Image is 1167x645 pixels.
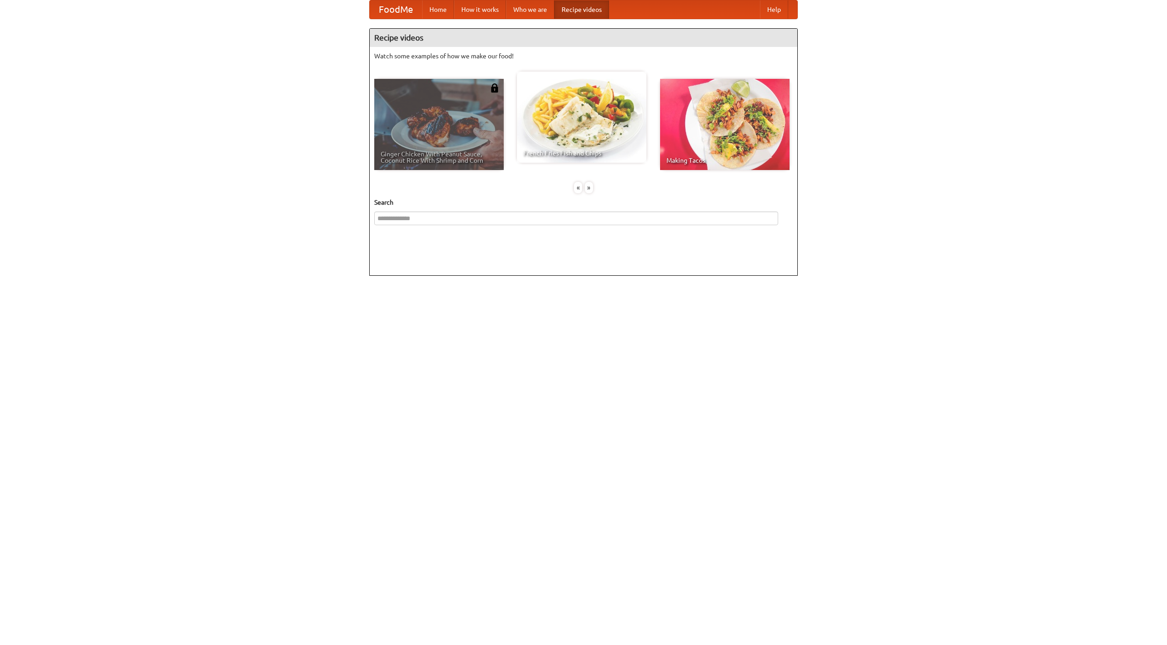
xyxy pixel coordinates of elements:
p: Watch some examples of how we make our food! [374,52,793,61]
a: Making Tacos [660,79,790,170]
a: FoodMe [370,0,422,19]
h4: Recipe videos [370,29,797,47]
div: « [574,182,582,193]
a: Who we are [506,0,554,19]
a: Recipe videos [554,0,609,19]
a: How it works [454,0,506,19]
a: Home [422,0,454,19]
span: Making Tacos [666,157,783,164]
img: 483408.png [490,83,499,93]
a: Help [760,0,788,19]
div: » [585,182,593,193]
a: French Fries Fish and Chips [517,72,646,163]
h5: Search [374,198,793,207]
span: French Fries Fish and Chips [523,150,640,156]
